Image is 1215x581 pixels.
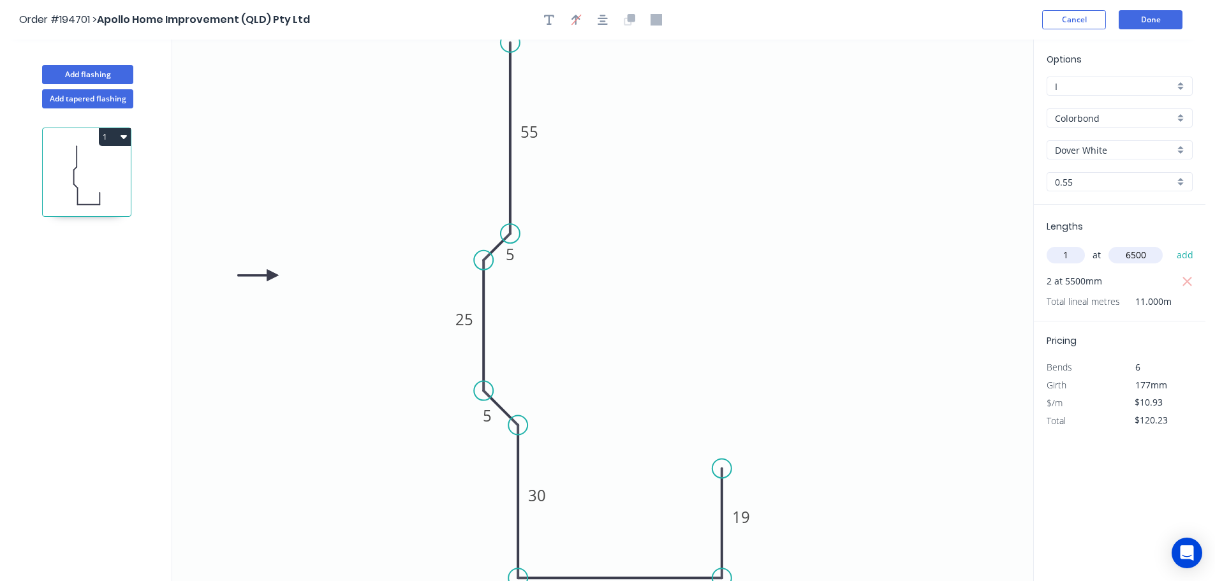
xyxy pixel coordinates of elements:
span: Pricing [1047,334,1077,347]
tspan: 30 [528,485,546,506]
span: Total lineal metres [1047,293,1120,311]
button: Done [1119,10,1182,29]
tspan: 5 [483,405,492,426]
input: Colour [1055,143,1174,157]
span: Lengths [1047,220,1083,233]
span: Options [1047,53,1082,66]
span: Order #194701 > [19,12,97,27]
span: Total [1047,415,1066,427]
div: Open Intercom Messenger [1172,538,1202,568]
tspan: 19 [732,506,750,527]
button: 1 [99,128,131,146]
span: $/m [1047,397,1063,409]
span: 177mm [1135,379,1167,391]
input: Price level [1055,80,1174,93]
tspan: 25 [455,309,473,330]
tspan: 5 [506,244,515,265]
span: 2 at 5500mm [1047,272,1102,290]
tspan: 55 [520,121,538,142]
span: at [1093,246,1101,264]
span: Girth [1047,379,1066,391]
input: Material [1055,112,1174,125]
span: 11.000m [1120,293,1172,311]
span: 6 [1135,361,1140,373]
button: Cancel [1042,10,1106,29]
span: Apollo Home Improvement (QLD) Pty Ltd [97,12,310,27]
button: Add tapered flashing [42,89,133,108]
span: Bends [1047,361,1072,373]
svg: 0 [172,40,1033,581]
input: Thickness [1055,175,1174,189]
button: Add flashing [42,65,133,84]
button: add [1170,244,1200,266]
